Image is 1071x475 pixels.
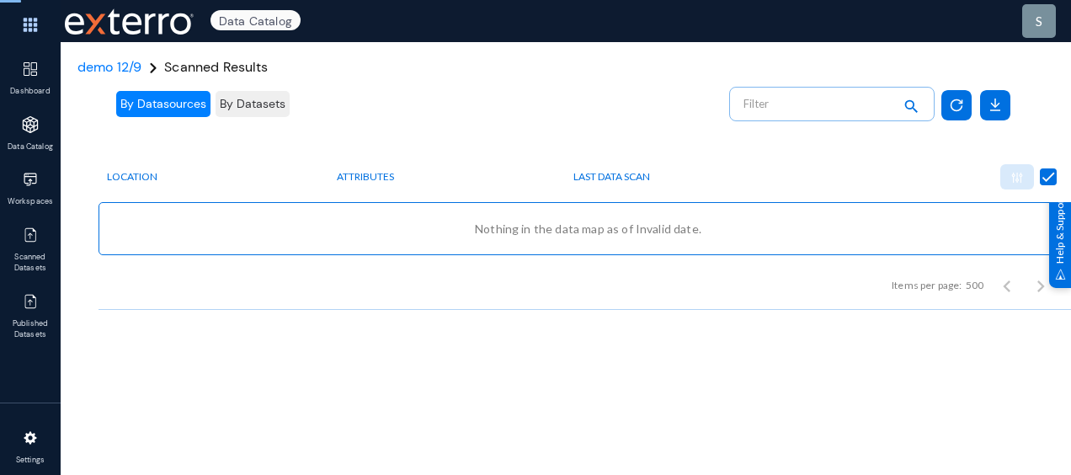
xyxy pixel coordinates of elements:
[3,455,58,467] span: Settings
[990,269,1024,302] button: Previous page
[220,96,285,111] span: By Datasets
[3,318,58,341] span: Published Datasets
[120,96,206,111] span: By Datasources
[164,58,268,76] span: Scanned Results
[22,227,39,243] img: icon-published.svg
[1049,187,1071,288] div: Help & Support
[22,293,39,310] img: icon-published.svg
[22,116,39,133] img: icon-applications.svg
[1036,11,1042,31] div: s
[5,7,56,43] img: app launcher
[22,171,39,188] img: icon-workspace.svg
[337,171,394,183] span: Attributes
[65,8,194,35] img: exterro-work-mark.svg
[1024,269,1058,302] button: Next page
[743,91,892,116] input: Filter
[61,4,191,39] span: Exterro
[22,61,39,77] img: icon-dashboard.svg
[966,278,983,293] div: 500
[573,171,650,183] span: Last Data Scan
[892,278,962,293] div: Items per page:
[3,86,58,98] span: Dashboard
[77,58,141,76] a: demo 12/9
[107,171,157,183] span: Location
[1036,13,1042,29] span: s
[216,91,290,117] button: By Datasets
[475,221,701,236] span: Nothing in the data map as of Invalid date.
[22,430,39,446] img: icon-settings.svg
[3,196,58,208] span: Workspaces
[1055,269,1066,280] img: help_support.svg
[901,96,921,119] mat-icon: search
[116,91,210,117] button: By Datasources
[3,141,58,153] span: Data Catalog
[210,10,301,30] span: Data Catalog
[3,252,58,275] span: Scanned Datasets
